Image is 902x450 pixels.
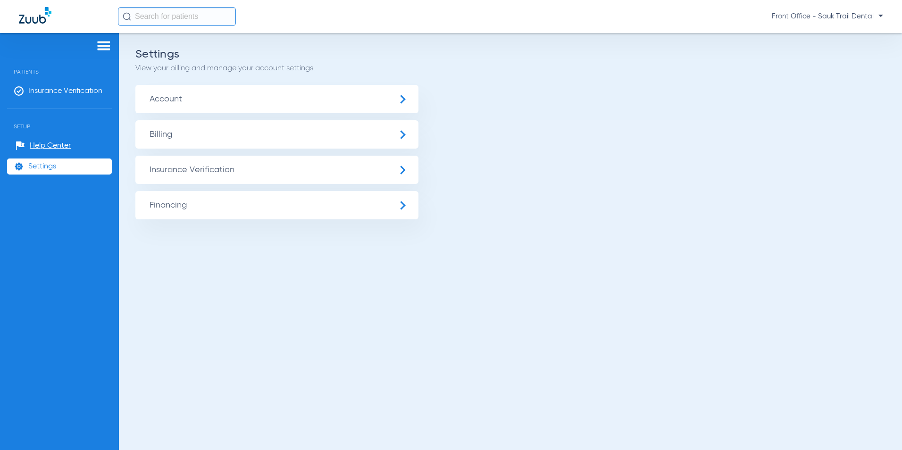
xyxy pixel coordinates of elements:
h2: Settings [135,50,885,59]
span: Patients [7,54,112,75]
span: Insurance Verification [135,156,418,184]
img: Zuub Logo [19,7,51,24]
span: Account [135,85,418,113]
p: View your billing and manage your account settings. [135,64,885,73]
span: Setup [7,109,112,130]
a: Help Center [16,141,71,150]
span: Insurance Verification [28,86,102,96]
img: hamburger-icon [96,40,111,51]
img: Search Icon [123,12,131,21]
input: Search for patients [118,7,236,26]
iframe: Chat Widget [855,405,902,450]
span: Front Office - Sauk Trail Dental [772,12,883,21]
span: Financing [135,191,418,219]
span: Settings [28,162,56,171]
span: Billing [135,120,418,149]
span: Help Center [30,141,71,150]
